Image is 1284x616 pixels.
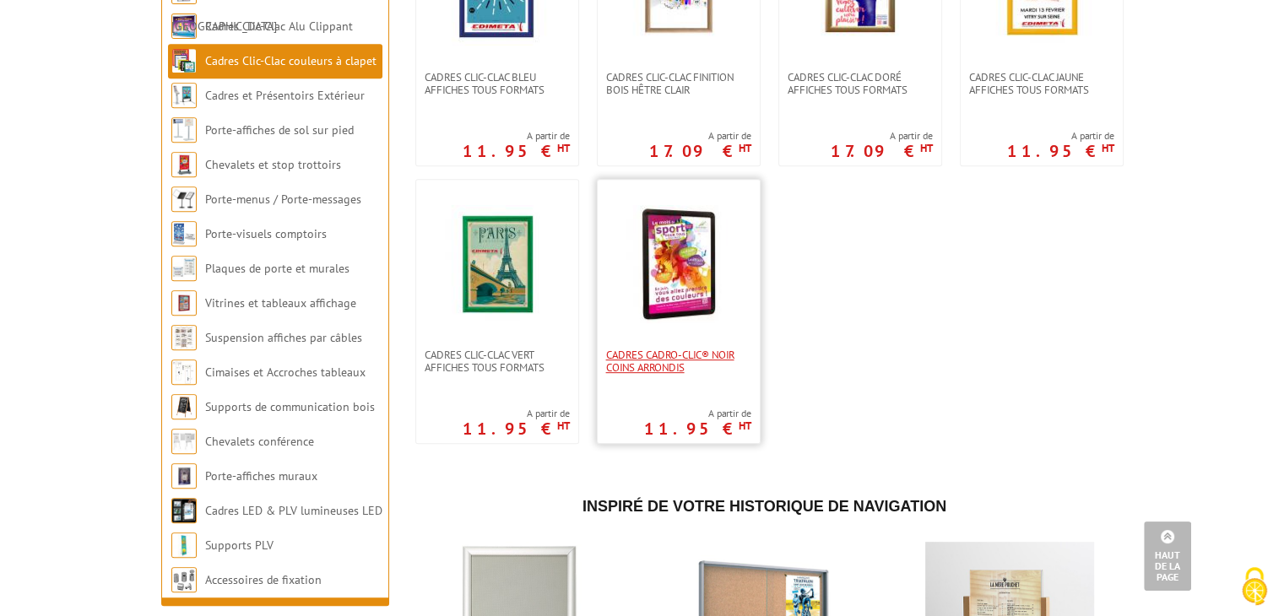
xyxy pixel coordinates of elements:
img: Chevalets et stop trottoirs [171,152,197,177]
sup: HT [1102,141,1114,155]
img: Cadres et Présentoirs Extérieur [171,83,197,108]
a: Haut de la page [1144,521,1191,591]
a: Cadres clic-clac jaune affiches tous formats [961,71,1123,96]
a: Supports PLV [205,538,274,553]
img: Cadres Cadro-Clic® Noir coins arrondis [620,205,738,323]
a: Cadres clic-clac finition Bois Hêtre clair [598,71,760,96]
span: Cadres clic-clac jaune affiches tous formats [969,71,1114,96]
a: Cadres clic-clac doré affiches tous formats [779,71,941,96]
a: Porte-menus / Porte-messages [205,192,361,207]
sup: HT [557,419,570,433]
span: A partir de [831,129,933,143]
p: 11.95 € [644,424,751,434]
span: A partir de [463,407,570,420]
img: Cadres clic-clac vert affiches tous formats [438,205,556,323]
span: Cadres clic-clac finition Bois Hêtre clair [606,71,751,96]
sup: HT [739,419,751,433]
span: A partir de [1007,129,1114,143]
a: Cadres Cadro-Clic® Noir coins arrondis [598,349,760,374]
img: Supports PLV [171,532,197,558]
p: 11.95 € [463,146,570,156]
a: Cadres et Présentoirs Extérieur [205,88,365,103]
img: Vitrines et tableaux affichage [171,290,197,316]
a: Cadres clic-clac vert affiches tous formats [416,349,578,374]
img: Chevalets conférence [171,429,197,454]
img: Porte-menus / Porte-messages [171,186,197,212]
span: Cadres clic-clac bleu affiches tous formats [425,71,570,96]
p: 17.09 € [649,146,751,156]
img: Porte-affiches muraux [171,463,197,489]
a: Supports de communication bois [205,399,375,414]
sup: HT [557,141,570,155]
a: Cimaises et Accroches tableaux [205,365,366,380]
p: 11.95 € [463,424,570,434]
a: Cadres Clic-Clac couleurs à clapet [205,53,377,68]
img: Cimaises et Accroches tableaux [171,359,197,385]
a: Vitrines et tableaux affichage [205,295,356,311]
button: Cookies (fenêtre modale) [1225,559,1284,616]
img: Cadres Clic-Clac couleurs à clapet [171,48,197,73]
a: Porte-affiches de sol sur pied [205,122,354,138]
a: Cadres LED & PLV lumineuses LED [205,503,382,518]
img: Suspension affiches par câbles [171,325,197,350]
a: Chevalets conférence [205,434,314,449]
span: A partir de [644,407,751,420]
a: Accessoires de fixation [205,572,322,587]
span: Cadres clic-clac vert affiches tous formats [425,349,570,374]
a: Chevalets et stop trottoirs [205,157,341,172]
img: Cadres LED & PLV lumineuses LED [171,498,197,523]
span: A partir de [463,129,570,143]
p: 17.09 € [831,146,933,156]
a: Porte-visuels comptoirs [205,226,327,241]
span: Cadres clic-clac doré affiches tous formats [788,71,933,96]
img: Supports de communication bois [171,394,197,419]
span: A partir de [649,129,751,143]
a: Suspension affiches par câbles [205,330,362,345]
a: Porte-affiches muraux [205,468,317,484]
a: Cadres Clic-Clac Alu Clippant [205,19,353,34]
sup: HT [920,141,933,155]
img: Cookies (fenêtre modale) [1233,565,1276,608]
a: Cadres clic-clac bleu affiches tous formats [416,71,578,96]
a: Plaques de porte et murales [205,261,349,276]
p: 11.95 € [1007,146,1114,156]
sup: HT [739,141,751,155]
img: Porte-affiches de sol sur pied [171,117,197,143]
span: Inspiré de votre historique de navigation [582,498,946,515]
img: Accessoires de fixation [171,567,197,592]
img: Plaques de porte et murales [171,256,197,281]
span: Cadres Cadro-Clic® Noir coins arrondis [606,349,751,374]
img: Porte-visuels comptoirs [171,221,197,246]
